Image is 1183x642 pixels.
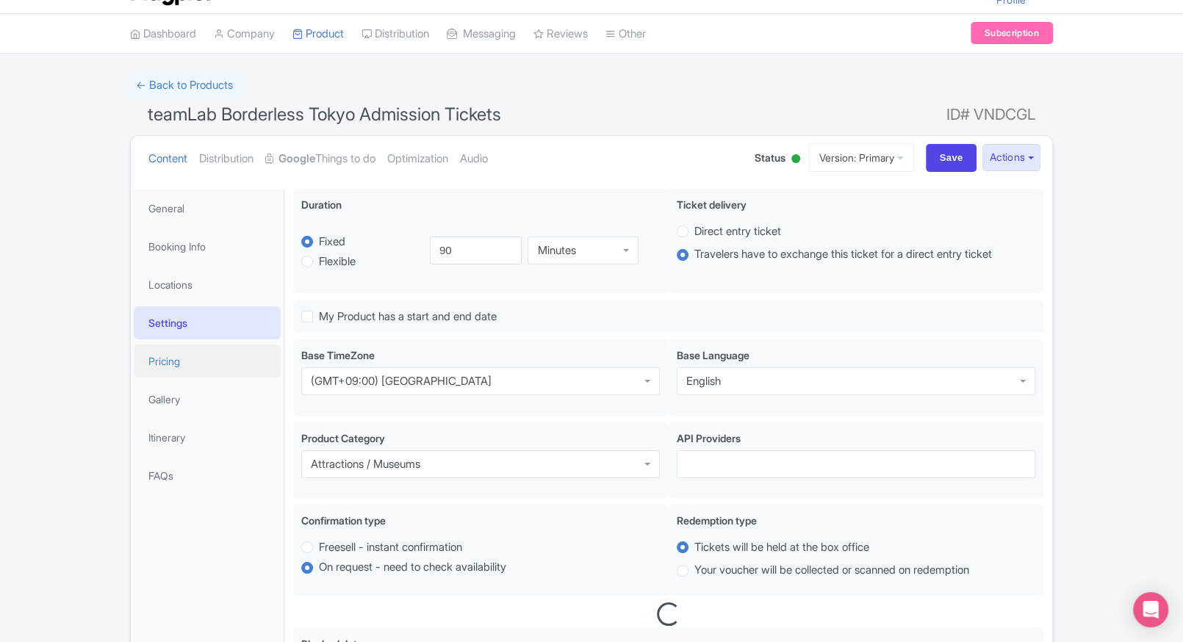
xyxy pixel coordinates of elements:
a: Other [605,14,646,54]
label: Flexible [319,253,356,270]
div: (GMT+09:00) [GEOGRAPHIC_DATA] [311,375,492,388]
a: Gallery [134,383,281,416]
div: English [686,375,721,388]
button: Actions [982,144,1040,171]
a: Content [148,136,187,182]
a: Pricing [134,345,281,378]
a: Settings [134,306,281,339]
a: Distribution [362,14,429,54]
span: Base Language [677,349,749,361]
label: Fixed [319,234,345,250]
span: Status [755,150,785,165]
div: Minutes [537,244,575,257]
strong: Google [278,151,315,167]
span: ID# VNDCGL [946,100,1035,129]
div: Attractions / Museums [311,458,420,471]
span: Redemption type [677,514,757,527]
a: Reviews [533,14,588,54]
a: Product [292,14,344,54]
a: Booking Info [134,230,281,263]
a: Dashboard [130,14,196,54]
input: Save [926,144,977,172]
span: Product Category [301,432,385,444]
label: Freesell - instant confirmation [319,539,462,556]
a: Locations [134,268,281,301]
span: teamLab Borderless Tokyo Admission Tickets [148,104,501,125]
label: Your voucher will be collected or scanned on redemption [694,562,969,579]
a: ← Back to Products [130,71,239,100]
a: Company [214,14,275,54]
span: Duration [301,198,342,211]
a: Itinerary [134,421,281,454]
span: Base TimeZone [301,349,375,361]
span: Ticket delivery [677,198,747,211]
a: Messaging [447,14,516,54]
div: Open Intercom Messenger [1133,592,1168,627]
a: Subscription [971,22,1053,44]
a: Optimization [387,136,448,182]
a: Version: Primary [809,143,914,172]
span: Confirmation type [301,514,386,527]
div: Active [788,148,803,171]
label: Travelers have to exchange this ticket for a direct entry ticket [694,246,992,263]
a: GoogleThings to do [265,136,375,182]
span: My Product has a start and end date [319,309,497,323]
a: Audio [460,136,488,182]
label: On request - need to check availability [319,559,506,576]
span: API Providers [677,432,741,444]
a: Distribution [199,136,253,182]
label: Direct entry ticket [694,223,781,240]
a: General [134,192,281,225]
label: Tickets will be held at the box office [694,539,869,556]
a: FAQs [134,459,281,492]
